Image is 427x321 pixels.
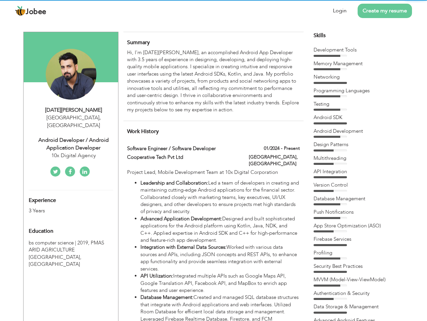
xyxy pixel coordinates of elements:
[314,290,397,297] div: Authentication & Security
[29,114,118,129] div: [GEOGRAPHIC_DATA] [GEOGRAPHIC_DATA]
[314,46,397,53] div: Development Tools
[314,222,397,229] div: App Store Optimization (ASO)
[314,303,397,310] div: Data Storage & Management
[314,155,397,162] div: Multithreading
[314,209,397,216] div: Push Notifications
[140,244,227,250] strong: Integration with External Data Sources:
[314,276,397,283] div: MVVM (Model-View-ViewModel)
[314,60,397,67] div: Memory Management
[99,114,101,121] span: ,
[26,8,46,16] span: Jobee
[29,239,104,267] span: PMAS ARID AGRICULTURE [GEOGRAPHIC_DATA], [GEOGRAPHIC_DATA]
[140,215,222,222] strong: Advanced Application Development:
[29,198,56,204] span: Experience
[140,180,300,215] li: Led a team of developers in creating and maintaining cutting-edge Android applications for the fi...
[314,249,397,256] div: Profiling
[140,180,208,186] strong: Leadership and Collaboration:
[29,207,97,215] div: 3 Years
[29,228,53,234] span: Education
[314,168,397,175] div: API Integration
[314,195,397,202] div: Database Management
[314,263,397,270] div: Security Best Practices
[140,215,300,244] li: Designed and built sophisticated applications for the Android platform using Kotlin, Java, NDK, a...
[127,154,239,161] label: Cooperative Tech Pvt Ltd
[314,114,397,121] div: Android SDK
[333,7,347,15] a: Login
[314,182,397,189] div: Version Control
[314,141,397,148] div: Design Patterns
[29,152,118,159] div: 10x Digital Agency
[314,32,326,39] span: Skills
[140,244,300,273] li: Worked with various data sources and APIs, including JSON concepts and REST APIs, to enhance app ...
[140,294,193,301] strong: Database Management:
[314,101,397,108] div: Testing
[29,239,89,246] span: bs computer science, PMAS ARID AGRICULTURE UNIVERSITY RAWLPINDI, 2019
[314,236,397,243] div: Firebase Services
[127,128,159,135] span: Work History
[127,145,239,152] label: Software Engineer / Software Developer
[29,136,118,152] div: Android Developer / Android Application Developer
[140,273,173,279] strong: API Utilization:
[15,6,46,16] a: Jobee
[46,49,96,100] img: RAJA IRFAN Khan
[140,273,300,294] li: Integrated multiple APIs such as Google Maps API, Google Translation API, Facebook API, and MapBo...
[314,128,397,135] div: Android Development
[127,169,300,176] p: Project Lead, Mobile Development Team at 10x Digital Corporation
[249,154,300,167] label: [GEOGRAPHIC_DATA], [GEOGRAPHIC_DATA]
[358,4,412,18] a: Create my resume
[264,145,300,152] label: 01/2024 - Present
[127,39,150,46] span: Summary
[15,6,26,16] img: jobee.io
[314,87,397,94] div: Programming Languages
[314,74,397,81] div: Networking
[127,49,300,114] div: Hi, I'm [DATE][PERSON_NAME], an accomplished Android App Developer with 3.5 years of experience i...
[29,106,118,114] div: [DATE][PERSON_NAME]
[24,239,118,268] div: bs computer science, 2019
